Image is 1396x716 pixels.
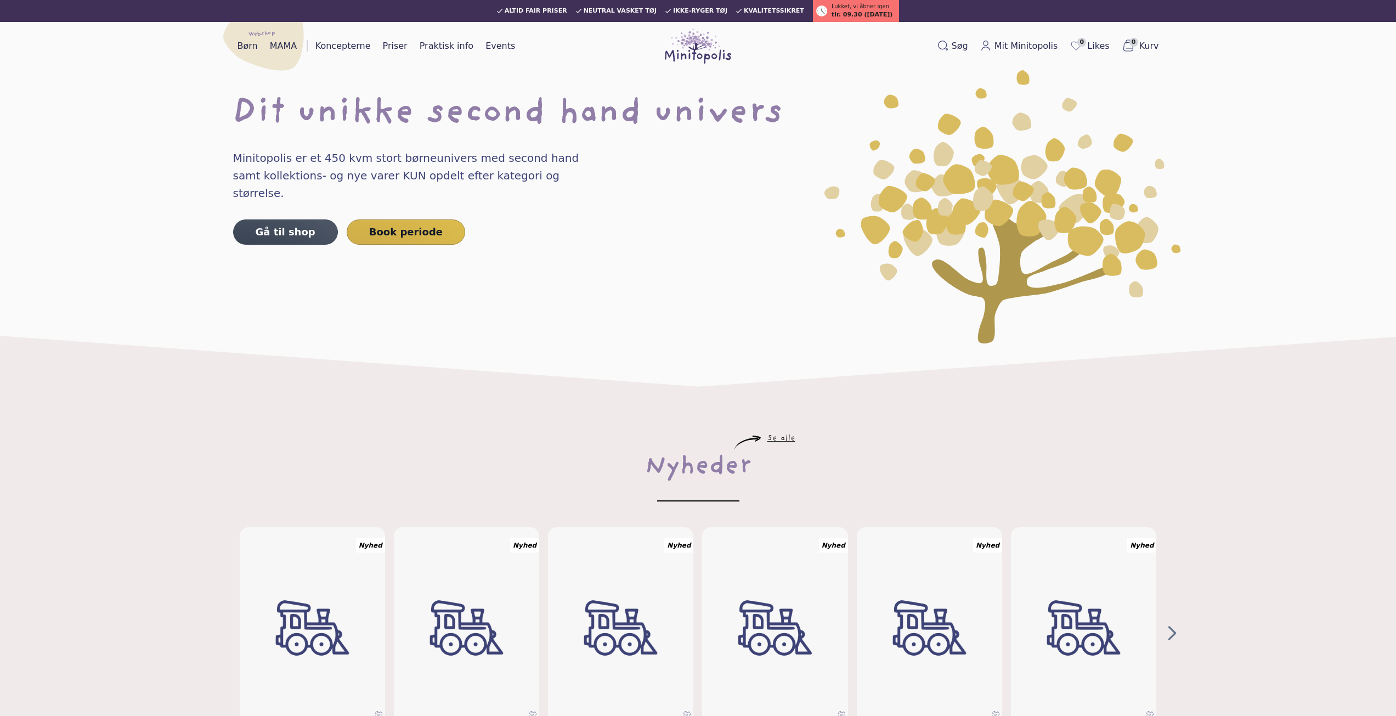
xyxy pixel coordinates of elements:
[481,37,519,55] a: Events
[744,8,804,14] span: Kvalitetssikret
[664,538,693,552] div: Nyhed
[665,29,732,64] img: Minitopolis logo
[311,37,375,55] a: Koncepterne
[265,37,302,55] a: MAMA
[233,149,602,202] h4: Minitopolis er et 450 kvm stort børneunivers med second hand samt kollektions- og nye varer KUN o...
[1065,37,1114,55] a: 0Likes
[832,2,889,10] span: Lukket, vi åbner igen
[819,538,848,552] div: Nyhed
[1127,538,1156,552] div: Nyhed
[645,450,751,485] div: Nyheder
[933,37,973,55] button: Søg
[378,37,412,55] a: Priser
[1087,40,1109,53] span: Likes
[347,219,465,245] a: Book periode
[767,436,795,442] a: Se alle
[832,10,892,20] span: tir. 09.30 ([DATE])
[673,8,727,14] span: Ikke-ryger tøj
[233,37,262,55] a: Børn
[510,538,539,552] div: Nyhed
[415,37,478,55] a: Praktisk info
[233,219,338,245] a: Gå til shop
[952,40,968,53] span: Søg
[1117,37,1163,55] button: 0Kurv
[976,37,1062,55] a: Mit Minitopolis
[1129,38,1138,47] span: 0
[356,538,385,552] div: Nyhed
[973,538,1002,552] div: Nyhed
[233,97,1163,132] h1: Dit unikke second hand univers
[994,40,1058,53] span: Mit Minitopolis
[505,8,567,14] span: Altid fair priser
[584,8,657,14] span: Neutral vasket tøj
[1163,624,1181,642] button: Next Page
[1139,40,1159,53] span: Kurv
[824,70,1181,344] img: Minitopolis' logo som et gul blomst
[1077,38,1086,47] span: 0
